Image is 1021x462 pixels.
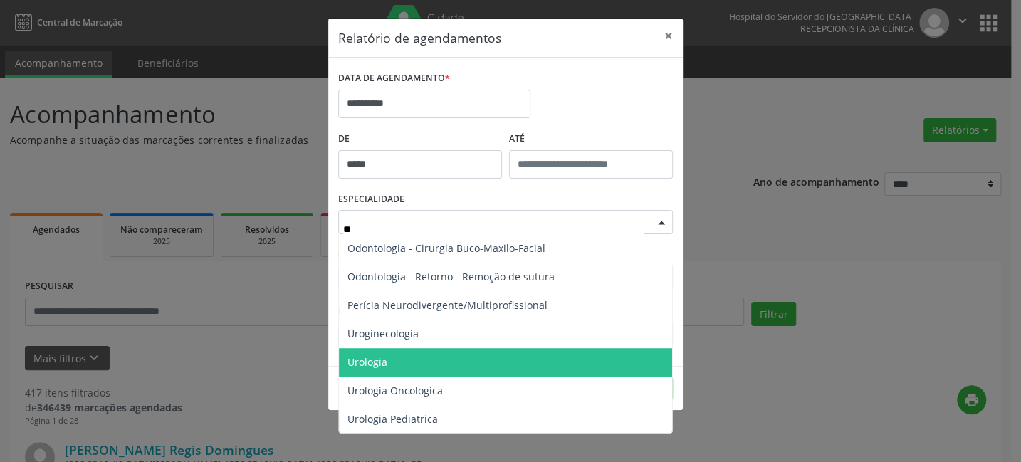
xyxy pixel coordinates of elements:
[509,128,673,150] label: ATÉ
[347,298,548,312] span: Perícia Neurodivergente/Multiprofissional
[654,19,683,53] button: Close
[347,355,387,369] span: Urologia
[338,68,450,90] label: DATA DE AGENDAMENTO
[347,327,419,340] span: Uroginecologia
[347,241,545,255] span: Odontologia - Cirurgia Buco-Maxilo-Facial
[347,412,438,426] span: Urologia Pediatrica
[338,189,404,211] label: ESPECIALIDADE
[338,128,502,150] label: De
[338,28,501,47] h5: Relatório de agendamentos
[347,270,555,283] span: Odontologia - Retorno - Remoção de sutura
[347,384,443,397] span: Urologia Oncologica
